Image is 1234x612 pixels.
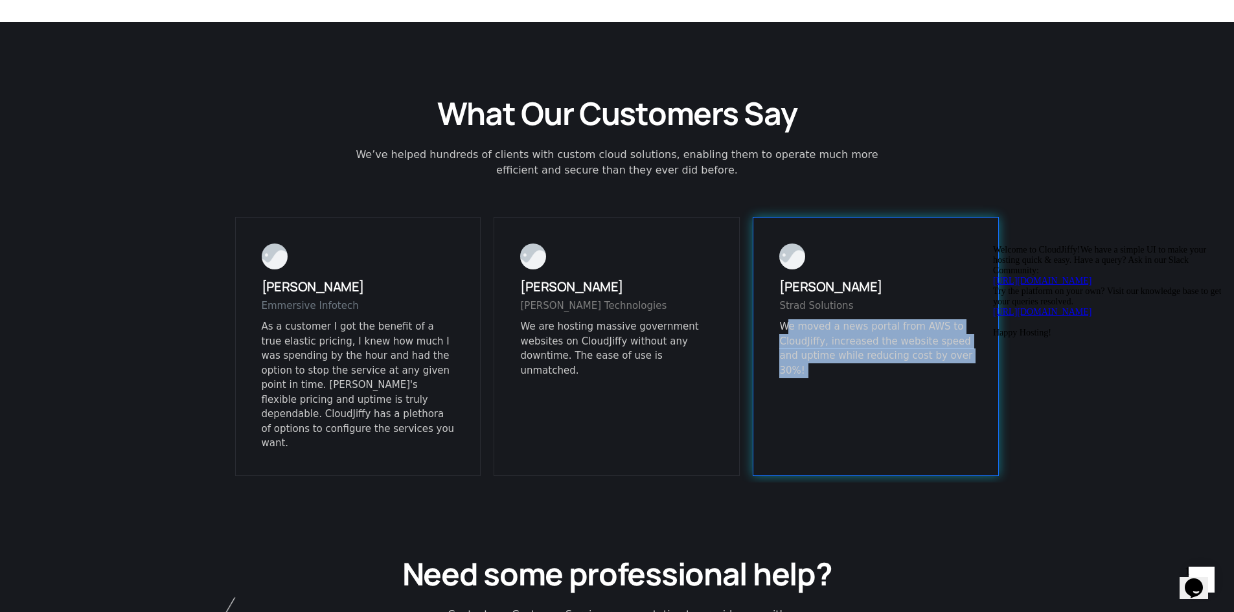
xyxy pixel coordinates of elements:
h3: [PERSON_NAME] [520,279,713,299]
div: Strad Solutions [779,299,972,320]
div: Welcome to CloudJiffy!We have a simple UI to make your hosting quick & easy. Have a query? Ask in... [5,5,238,98]
h2: Need some professional help? [209,554,1025,594]
img: Raghu Katti [262,244,288,269]
h2: What Our Customers Say [209,93,1025,133]
a: [URL][DOMAIN_NAME] [5,36,104,46]
p: As a customer I got the benefit of a true elastic pricing, I knew how much I was spending by the ... [262,319,455,451]
iframe: chat widget [988,240,1221,554]
iframe: chat widget [1180,560,1221,599]
div: We moved a news portal from AWS to CloudJiffy, increased the website speed and uptime while reduc... [779,319,972,378]
img: Rahul Joshi [520,244,546,269]
h3: [PERSON_NAME] [779,279,972,299]
div: We’ve helped hundreds of clients with custom cloud solutions, enabling them to operate much more ... [209,147,1025,178]
img: Karan Jaju [779,244,805,269]
div: Emmersive Infotech [262,299,455,320]
div: [PERSON_NAME] Technologies [520,299,713,320]
div: We are hosting massive government websites on CloudJiffy without any downtime. The ease of use is... [520,319,713,378]
a: [URL][DOMAIN_NAME] [5,67,104,77]
span: Welcome to CloudJiffy!We have a simple UI to make your hosting quick & easy. Have a query? Ask in... [5,5,234,98]
h3: [PERSON_NAME] [262,279,455,299]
